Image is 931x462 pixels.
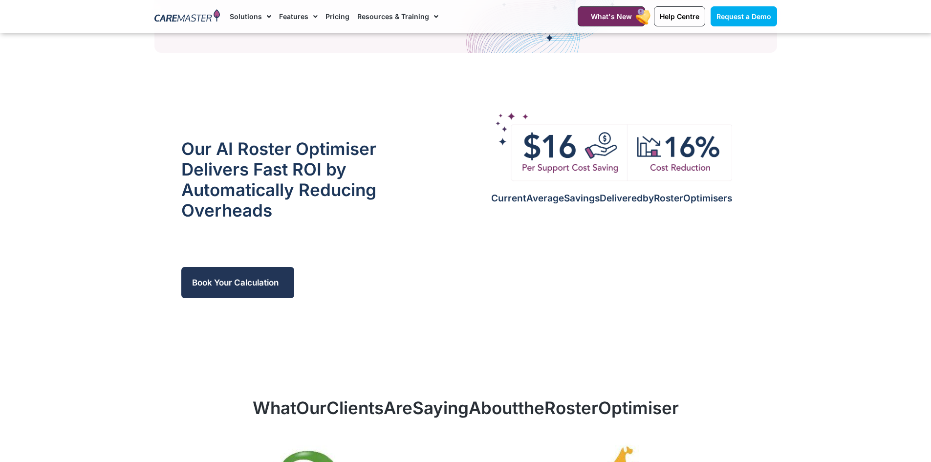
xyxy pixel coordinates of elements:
a: Book Your Calculation [181,267,294,298]
span: the [518,397,544,418]
a: Request a Demo [711,6,777,26]
span: Optimiser [598,397,679,418]
img: CareMaster Logo [154,9,220,24]
span: Roster [544,397,598,418]
a: Help Centre [654,6,705,26]
span: What [253,397,296,418]
span: Average [526,193,564,204]
span: Clients [326,397,384,418]
span: Help Centre [660,12,699,21]
span: Our [296,397,326,418]
span: About [469,397,518,418]
span: Request a Demo [716,12,771,21]
span: Optimisers [683,193,732,204]
span: Roster [654,193,683,204]
span: by [643,193,654,204]
span: Savings [564,193,600,204]
span: Are [384,397,412,418]
a: What's New [578,6,645,26]
span: Current [491,193,526,204]
span: Delivered [600,193,643,204]
span: Book Your Calculation [192,278,279,287]
span: What's New [591,12,632,21]
h2: Our AI Roster Optimiser Delivers Fast ROI by Automatically Reducing Overheads [181,138,411,220]
span: Saying [412,397,469,418]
